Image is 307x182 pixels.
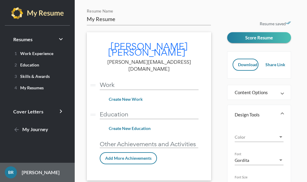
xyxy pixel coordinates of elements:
button: Create New Education [104,123,155,134]
span: Score Resume [245,35,273,40]
a: 4My Resumes [7,83,67,92]
span: [PERSON_NAME][EMAIL_ADDRESS][DOMAIN_NAME] [107,59,191,72]
span: Gordita [235,158,249,163]
span: Create New Education [109,126,151,131]
span: [PERSON_NAME] [108,46,186,58]
div: BR [5,166,17,178]
button: Score Resume [227,32,291,43]
input: Resume Name [87,15,211,23]
button: Add More Achievements [100,152,157,164]
i: drag_handle [89,111,97,119]
i: done_all [286,20,291,26]
mat-icon: arrow_back [13,126,20,134]
mat-expansion-panel-header: Design Tools [227,105,291,124]
span: Resumes [13,36,33,42]
mat-expansion-panel-header: Content Options [227,85,291,100]
span: My Journey [13,126,48,132]
p: [PERSON_NAME] [17,169,60,176]
button: Create New Work [104,94,148,105]
span: 3 [14,74,17,79]
mat-panel-title: Design Tools [235,112,276,118]
a: 1Work Experience [7,48,67,58]
mat-select: Font [235,157,284,163]
p: Resume saved [227,20,291,27]
span: Share Link [265,62,285,67]
span: Create New Work [109,97,143,102]
img: my-resume-light.png [11,7,64,19]
i: drag_handle [89,82,97,89]
span: Education [12,62,39,67]
span: Add More Achievements [105,156,152,161]
span: My Resumes [12,85,44,90]
span: [PERSON_NAME] [110,40,188,52]
span: 2 [14,62,17,67]
span: Cover Letters [13,109,43,114]
span: Color [235,134,278,140]
i: keyboard_arrow_right [57,108,64,115]
span: Skills & Awards [12,74,50,79]
span: 1 [14,51,17,56]
button: Share Link [261,59,286,71]
span: Work Experience [12,51,53,56]
i: keyboard_arrow_right [57,35,64,43]
a: 3Skills & Awards [7,71,67,81]
mat-select: Color [235,134,284,140]
p: Other Achievements and Activities [100,140,199,148]
button: Download [233,59,258,71]
a: My Journey [7,122,67,137]
mat-panel-title: Content Options [235,89,276,95]
span: 4 [14,85,17,90]
a: 2Education [7,60,67,69]
span: Download [238,62,257,67]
